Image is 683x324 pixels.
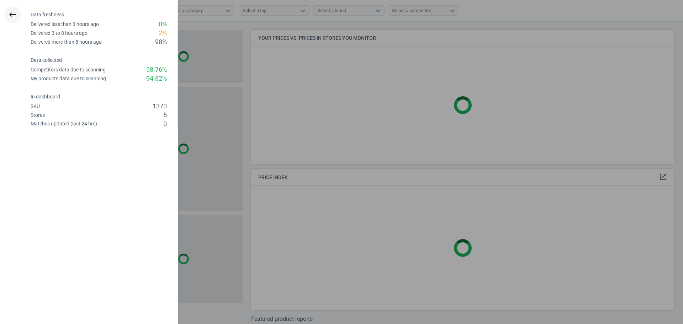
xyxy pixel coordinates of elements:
[155,38,167,47] div: 98 %
[146,74,167,83] div: 94.82 %
[146,65,167,74] div: 98.76 %
[31,112,45,119] div: Stores
[31,120,97,127] div: Matches updated (last 24 hrs)
[4,6,21,23] button: keyboard_backspace
[153,102,167,111] div: 1370
[159,29,167,38] div: 2 %
[31,12,178,18] h4: Data freshness
[31,30,88,37] div: Delivered 3 to 8 hours ago
[31,94,178,100] h4: In dashboard
[31,103,40,110] div: SKU
[31,57,178,63] h4: Data collected
[31,21,99,28] div: Delivered less than 3 hours ago
[31,39,102,45] div: Delivered more than 8 hours ago
[159,20,167,29] div: 0 %
[8,10,17,19] i: keyboard_backspace
[163,120,167,129] div: 0
[163,111,167,120] div: 5
[31,66,106,73] div: Competitors data due to scanning
[31,75,106,82] div: My products data due to scanning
